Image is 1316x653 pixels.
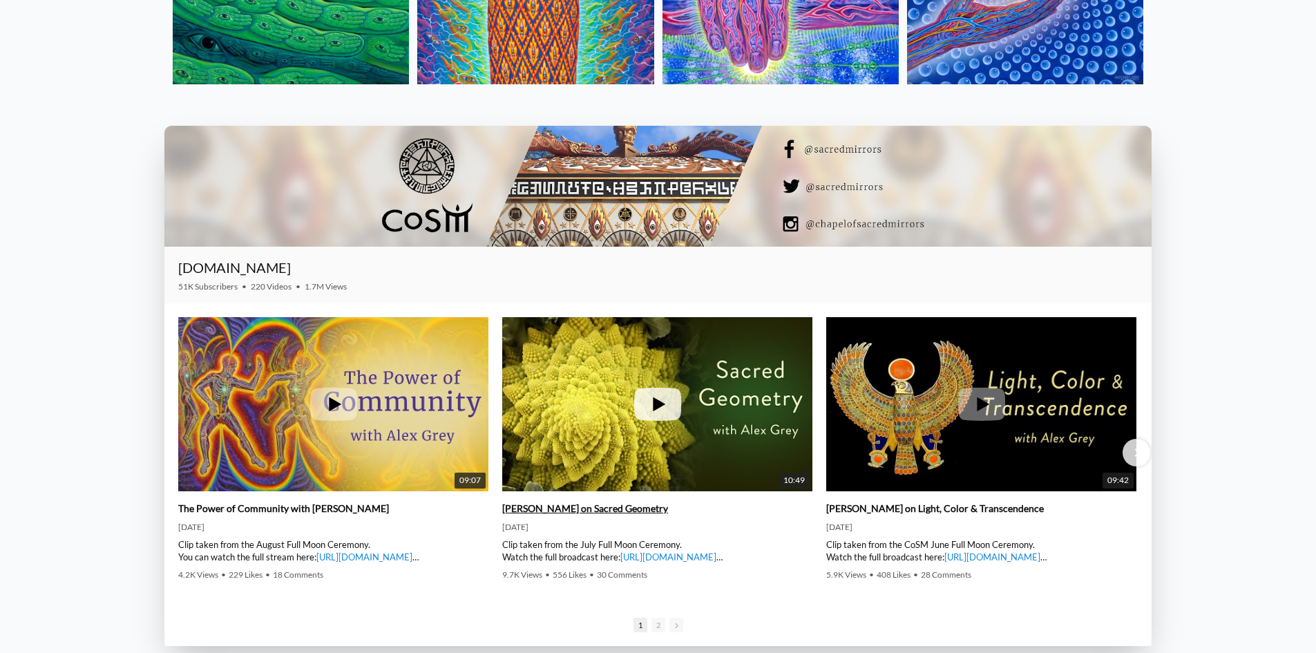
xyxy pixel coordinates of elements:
span: • [265,569,270,580]
span: • [913,569,918,580]
img: Alex Grey on Sacred Geometry [502,288,812,521]
a: The Power of Community with Alex Grey 09:07 [178,317,488,491]
div: [DATE] [178,522,488,533]
span: 229 Likes [229,569,263,580]
a: Alex Grey on Light, Color & Transcendence 09:42 [826,317,1136,491]
span: 220 Videos [251,281,292,292]
span: 556 Likes [553,569,587,580]
span: 30 Comments [597,569,647,580]
span: 10:49 [779,473,810,489]
a: Alex Grey on Sacred Geometry 10:49 [502,317,812,491]
a: [PERSON_NAME] on Sacred Geometry [502,502,668,515]
div: [DATE] [502,522,812,533]
a: [URL][DOMAIN_NAME] [316,551,412,562]
span: 51K Subscribers [178,281,238,292]
span: 9.7K Views [502,569,542,580]
span: 18 Comments [273,569,323,580]
img: The Power of Community with Alex Grey [178,288,488,521]
span: 1.7M Views [305,281,347,292]
div: Clip taken from the August Full Moon Ceremony. You can watch the full stream here: | [PERSON_NAME... [178,538,488,563]
span: • [545,569,550,580]
div: Clip taken from the July Full Moon Ceremony. Watch the full broadcast here: | [PERSON_NAME] | ► W... [502,538,812,563]
span: 4.2K Views [178,569,218,580]
span: • [589,569,594,580]
span: • [221,569,226,580]
div: Clip taken from the CoSM June Full Moon Ceremony. Watch the full broadcast here: | [PERSON_NAME] ... [826,538,1136,563]
a: The Power of Community with [PERSON_NAME] [178,502,389,515]
a: [PERSON_NAME] on Light, Color & Transcendence [826,502,1044,515]
div: Next slide [1123,439,1150,466]
span: 408 Likes [877,569,910,580]
span: 28 Comments [921,569,971,580]
span: 09:42 [1103,473,1134,489]
span: Go to next slide [669,618,683,632]
a: [URL][DOMAIN_NAME] [944,551,1040,562]
span: • [242,281,247,292]
span: 09:07 [455,473,486,489]
img: Alex Grey on Light, Color & Transcendence [826,288,1136,521]
span: Go to slide 1 [633,618,647,632]
span: • [869,569,874,580]
span: • [296,281,301,292]
a: [DOMAIN_NAME] [178,259,291,276]
div: [DATE] [826,522,1136,533]
a: [URL][DOMAIN_NAME] [620,551,716,562]
span: 5.9K Views [826,569,866,580]
iframe: Subscribe to CoSM.TV on YouTube [1034,265,1138,281]
span: Go to slide 2 [651,618,665,632]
